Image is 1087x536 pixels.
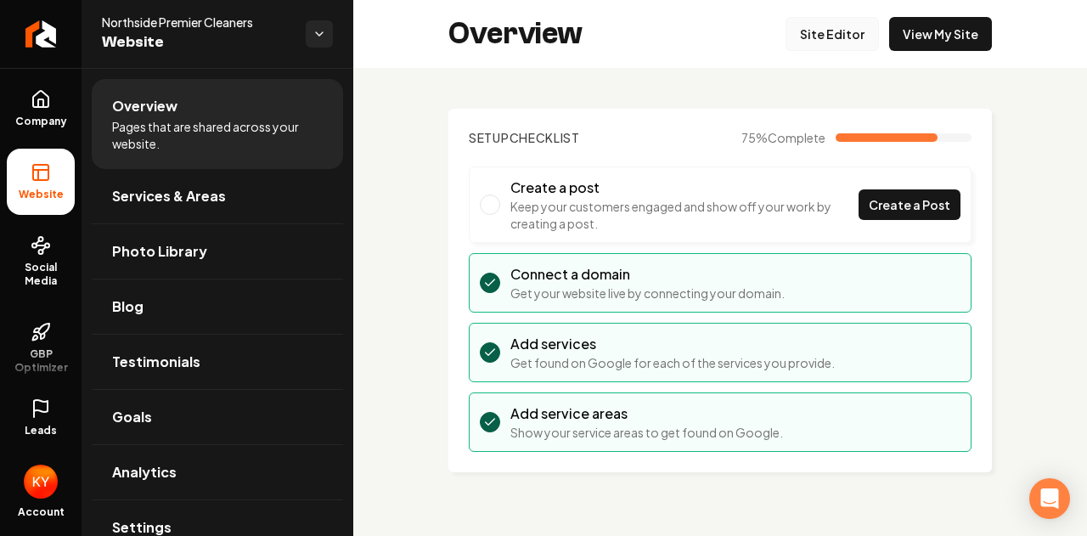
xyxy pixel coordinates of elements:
[889,17,992,51] a: View My Site
[786,17,879,51] a: Site Editor
[448,17,583,51] h2: Overview
[92,335,343,389] a: Testimonials
[92,390,343,444] a: Goals
[92,279,343,334] a: Blog
[102,31,292,54] span: Website
[510,198,859,232] p: Keep your customers engaged and show off your work by creating a post.
[741,129,825,146] span: 75 %
[7,308,75,388] a: GBP Optimizer
[510,424,783,441] p: Show your service areas to get found on Google.
[7,385,75,451] a: Leads
[112,352,200,372] span: Testimonials
[12,188,70,201] span: Website
[25,20,57,48] img: Rebolt Logo
[112,296,144,317] span: Blog
[18,505,65,519] span: Account
[7,76,75,142] a: Company
[8,115,74,128] span: Company
[469,130,510,145] span: Setup
[92,169,343,223] a: Services & Areas
[92,445,343,499] a: Analytics
[112,407,152,427] span: Goals
[510,178,859,198] h3: Create a post
[510,403,783,424] h3: Add service areas
[510,354,835,371] p: Get found on Google for each of the services you provide.
[112,186,226,206] span: Services & Areas
[869,196,950,214] span: Create a Post
[1029,478,1070,519] div: Open Intercom Messenger
[768,130,825,145] span: Complete
[24,458,58,499] button: Open user button
[7,347,75,375] span: GBP Optimizer
[510,264,785,285] h3: Connect a domain
[510,334,835,354] h3: Add services
[510,285,785,302] p: Get your website live by connecting your domain.
[469,129,580,146] h2: Checklist
[859,189,960,220] a: Create a Post
[7,222,75,302] a: Social Media
[112,462,177,482] span: Analytics
[7,261,75,288] span: Social Media
[24,465,58,499] img: Katherine Yanez
[102,14,292,31] span: Northside Premier Cleaners
[112,241,207,262] span: Photo Library
[112,96,177,116] span: Overview
[25,424,57,437] span: Leads
[112,118,323,152] span: Pages that are shared across your website.
[92,224,343,279] a: Photo Library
